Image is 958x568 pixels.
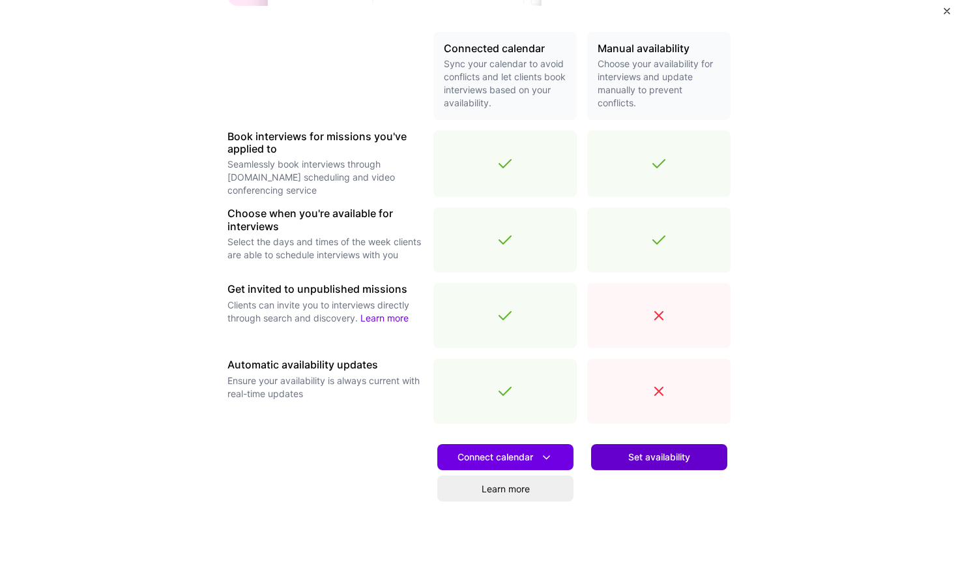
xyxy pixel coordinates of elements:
[227,235,423,262] p: Select the days and times of the week clients are able to schedule interviews with you
[227,130,423,155] h3: Book interviews for missions you've applied to
[444,42,566,55] h3: Connected calendar
[457,451,553,464] span: Connect calendar
[437,444,573,470] button: Connect calendar
[227,207,423,232] h3: Choose when you're available for interviews
[227,374,423,400] p: Ensure your availability is always current with real-time updates
[444,57,566,110] p: Sync your calendar to avoid conflicts and let clients book interviews based on your availability.
[540,451,553,464] i: icon DownArrowWhite
[437,475,573,501] a: Learn more
[227,299,423,325] p: Clients can invite you to interviews directly through search and discovery.
[360,312,409,323] a: Learn more
[944,8,950,22] button: Close
[227,283,423,295] h3: Get invited to unpublished missions
[628,451,690,464] span: Set availability
[591,444,727,470] button: Set availability
[598,57,720,110] p: Choose your availability for interviews and update manually to prevent conflicts.
[598,42,720,55] h3: Manual availability
[227,158,423,197] p: Seamlessly book interviews through [DOMAIN_NAME] scheduling and video conferencing service
[227,359,423,371] h3: Automatic availability updates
